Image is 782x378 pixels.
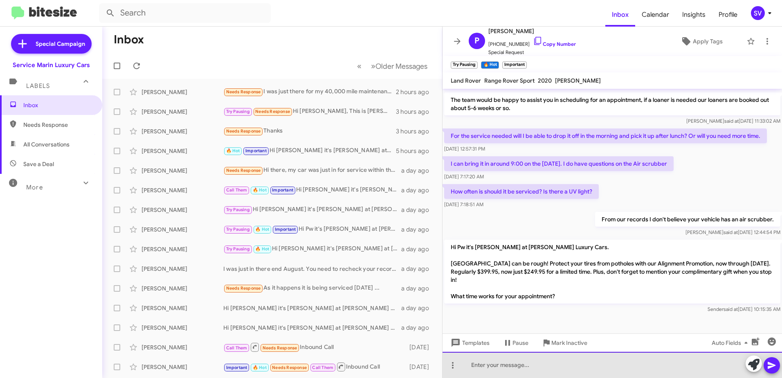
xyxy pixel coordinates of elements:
div: Thanks [223,126,396,136]
small: Try Pausing [451,61,478,69]
span: Special Campaign [36,40,85,48]
div: a day ago [401,284,436,292]
span: [PERSON_NAME] [488,26,576,36]
div: I was just there for my 40,000 mile maintenance a few weeks ago. I believe [PERSON_NAME] was the ... [223,87,396,97]
span: Templates [449,335,490,350]
div: Inbound Call [223,342,406,352]
span: [DATE] 7:17:20 AM [444,173,484,180]
nav: Page navigation example [353,58,432,74]
div: Inbound Call [223,362,406,372]
p: I can bring it in around 9:00 on the [DATE]. I do have questions on the Air scrubber [444,156,674,171]
span: Range Rover Sport [484,77,535,84]
span: Try Pausing [226,109,250,114]
span: Sender [DATE] 10:15:35 AM [708,306,780,312]
div: a day ago [401,265,436,273]
div: Service Marin Luxury Cars [13,61,90,69]
div: a day ago [401,324,436,332]
span: « [357,61,362,71]
span: Try Pausing [226,207,250,212]
div: [PERSON_NAME] [142,108,223,116]
div: Hi [PERSON_NAME] it's [PERSON_NAME] at [PERSON_NAME] Luxury Cars. [GEOGRAPHIC_DATA] can be rough!... [223,146,396,155]
span: Needs Response [226,168,261,173]
p: From our records I don't believe your vehicle has an air scrubber. [595,212,780,227]
div: Hi [PERSON_NAME] it's [PERSON_NAME] at [PERSON_NAME] Luxury Cars. [GEOGRAPHIC_DATA] can be rough!... [223,324,401,332]
button: Previous [352,58,366,74]
span: 🔥 Hot [253,187,267,193]
span: 2020 [538,77,552,84]
span: 🔥 Hot [255,246,269,252]
span: [DATE] 12:57:31 PM [444,146,485,152]
span: [DATE] 7:18:51 AM [444,201,483,207]
div: 3 hours ago [396,127,436,135]
p: The team would be happy to assist you in scheduling for an appointment, if a loaner is needed our... [444,92,780,115]
span: 🔥 Hot [226,148,240,153]
span: Land Rover [451,77,481,84]
div: [PERSON_NAME] [142,284,223,292]
div: SV [751,6,765,20]
a: Insights [676,3,712,27]
div: Hi there, my car was just in for service within the last month. [223,166,401,175]
button: Auto Fields [705,335,757,350]
span: said at [724,306,738,312]
span: Important [275,227,296,232]
button: Mark Inactive [535,335,594,350]
span: said at [724,229,738,235]
span: Try Pausing [226,246,250,252]
span: Needs Response [226,286,261,291]
p: Hi Pw it's [PERSON_NAME] at [PERSON_NAME] Luxury Cars. [GEOGRAPHIC_DATA] can be rough! Protect yo... [444,240,780,304]
p: For the service needed will I be able to drop it off in the morning and pick it up after lunch? O... [444,128,767,143]
input: Search [99,3,271,23]
div: a day ago [401,166,436,175]
div: [PERSON_NAME] [142,265,223,273]
small: 🔥 Hot [481,61,499,69]
span: Needs Response [23,121,93,129]
div: Hi Pw it's [PERSON_NAME] at [PERSON_NAME] Luxury Cars. [GEOGRAPHIC_DATA] can be rough! Protect yo... [223,225,401,234]
span: Needs Response [263,345,297,351]
span: Needs Response [226,89,261,94]
div: [PERSON_NAME] [142,343,223,351]
div: [PERSON_NAME] [142,245,223,253]
span: P [474,34,479,47]
span: All Conversations [23,140,70,148]
span: Save a Deal [23,160,54,168]
span: [PERSON_NAME] [DATE] 12:44:54 PM [685,229,780,235]
span: » [371,61,375,71]
div: Hi [PERSON_NAME] it's [PERSON_NAME] at [PERSON_NAME] Luxury Cars. [GEOGRAPHIC_DATA] can be rough!... [223,244,401,254]
small: Important [502,61,527,69]
span: Special Request [488,48,576,56]
a: Calendar [635,3,676,27]
button: Templates [443,335,496,350]
span: Apply Tags [693,34,723,49]
span: Needs Response [226,128,261,134]
div: [DATE] [406,343,436,351]
span: Mark Inactive [551,335,587,350]
div: 3 hours ago [396,108,436,116]
div: [PERSON_NAME] [142,206,223,214]
div: Hi [PERSON_NAME] it's [PERSON_NAME] at [PERSON_NAME] Luxury Cars. [GEOGRAPHIC_DATA] can be rough!... [223,185,401,195]
div: a day ago [401,186,436,194]
h1: Inbox [114,33,144,46]
div: Hi [PERSON_NAME] it's [PERSON_NAME] at [PERSON_NAME] Luxury Cars. [GEOGRAPHIC_DATA] can be rough!... [223,205,401,214]
div: a day ago [401,245,436,253]
a: Inbox [605,3,635,27]
p: How often is should it be serviced? Is there a UV light? [444,184,599,199]
span: Call Them [312,365,333,370]
div: Hi [PERSON_NAME], This is [PERSON_NAME] and my husband [PERSON_NAME] is at your place know His na... [223,107,396,116]
div: 2 hours ago [396,88,436,96]
span: Labels [26,82,50,90]
div: [PERSON_NAME] [142,225,223,234]
span: Important [272,187,293,193]
div: [PERSON_NAME] [142,186,223,194]
span: said at [724,118,739,124]
span: Important [245,148,267,153]
a: Profile [712,3,744,27]
div: [PERSON_NAME] [142,304,223,312]
span: Call Them [226,345,247,351]
span: Call Them [226,187,247,193]
span: 🔥 Hot [255,227,269,232]
div: [PERSON_NAME] [142,88,223,96]
span: [PHONE_NUMBER] [488,36,576,48]
span: Auto Fields [712,335,751,350]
